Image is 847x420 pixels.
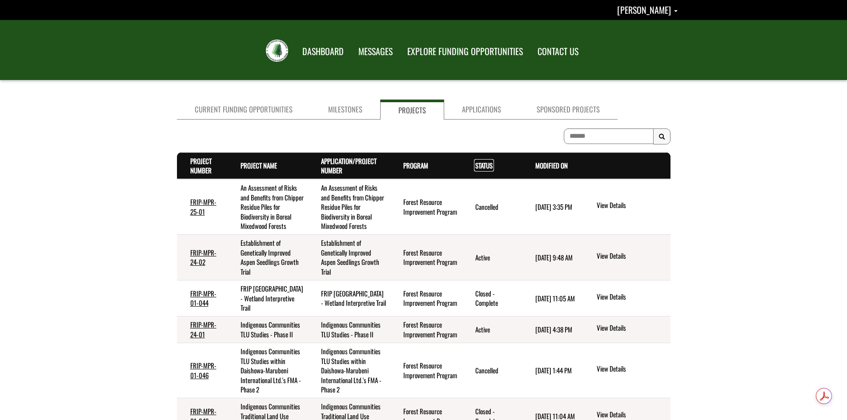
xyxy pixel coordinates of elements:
[535,365,572,375] time: [DATE] 1:44 PM
[597,292,666,303] a: View details
[531,40,585,63] a: CONTACT US
[390,179,462,235] td: Forest Resource Improvement Program
[390,280,462,316] td: Forest Resource Improvement Program
[352,40,399,63] a: MESSAGES
[190,360,217,380] a: FRIP-MPR-01-046
[535,202,572,212] time: [DATE] 3:35 PM
[617,3,671,16] span: [PERSON_NAME]
[177,316,228,343] td: FRIP-MPR-24-01
[597,251,666,262] a: View details
[597,200,666,211] a: View details
[308,179,390,235] td: An Assessment of Risks and Benefits from Chipper Residue Piles for Biodiversity in Boreal Mixedwo...
[617,3,678,16] a: Kevin Kemball
[462,343,522,398] td: Cancelled
[582,280,670,316] td: action menu
[462,179,522,235] td: Cancelled
[177,235,228,280] td: FRIP-MPR-24-02
[519,100,618,120] a: Sponsored Projects
[522,235,582,280] td: 2/25/2025 9:48 AM
[582,152,670,179] th: Actions
[241,160,277,170] a: Project Name
[177,343,228,398] td: FRIP-MPR-01-046
[177,280,228,316] td: FRIP-MPR-01-044
[401,40,530,63] a: EXPLORE FUNDING OPPORTUNITIES
[308,235,390,280] td: Establishment of Genetically Improved Aspen Seedlings Growth Trial
[227,235,307,280] td: Establishment of Genetically Improved Aspen Seedlings Growth Trial
[403,160,428,170] a: Program
[535,293,575,303] time: [DATE] 11:05 AM
[390,343,462,398] td: Forest Resource Improvement Program
[390,235,462,280] td: Forest Resource Improvement Program
[522,343,582,398] td: 6/8/2025 1:44 PM
[190,288,217,308] a: FRIP-MPR-01-044
[177,179,228,235] td: FRIP-MPR-25-01
[597,323,666,334] a: View details
[190,197,217,216] a: FRIP-MPR-25-01
[380,100,444,120] a: Projects
[444,100,519,120] a: Applications
[535,324,572,334] time: [DATE] 4:38 PM
[310,100,380,120] a: Milestones
[475,160,493,170] a: Status
[522,179,582,235] td: 2/26/2025 3:35 PM
[227,280,307,316] td: FRIP Dixonville Community Forest - Wetland Interpretive Trail
[653,128,670,144] button: Search Results
[308,343,390,398] td: Indigenous Communities TLU Studies within Daishowa-Marubeni International Ltd.'s FMA - Phase 2
[308,316,390,343] td: Indigenous Communities TLU Studies - Phase II
[308,280,390,316] td: FRIP Dixonville Community Forest - Wetland Interpretive Trail
[582,235,670,280] td: action menu
[321,156,377,175] a: Application/Project Number
[177,100,310,120] a: Current Funding Opportunities
[266,40,288,62] img: FRIAA Submissions Portal
[190,320,217,339] a: FRIP-MPR-24-01
[227,179,307,235] td: An Assessment of Risks and Benefits from Chipper Residue Piles for Biodiversity in Boreal Mixedwo...
[582,343,670,398] td: action menu
[296,40,350,63] a: DASHBOARD
[227,343,307,398] td: Indigenous Communities TLU Studies within Daishowa-Marubeni International Ltd.'s FMA - Phase 2
[390,316,462,343] td: Forest Resource Improvement Program
[582,316,670,343] td: action menu
[582,179,670,235] td: action menu
[190,156,212,175] a: Project Number
[462,280,522,316] td: Closed - Complete
[190,248,217,267] a: FRIP-MPR-24-02
[535,160,568,170] a: Modified On
[227,316,307,343] td: Indigenous Communities TLU Studies - Phase II
[462,316,522,343] td: Active
[597,364,666,375] a: View details
[535,252,573,262] time: [DATE] 9:48 AM
[294,38,585,63] nav: Main Navigation
[462,235,522,280] td: Active
[522,280,582,316] td: 5/14/2025 11:05 AM
[522,316,582,343] td: 6/6/2025 4:38 PM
